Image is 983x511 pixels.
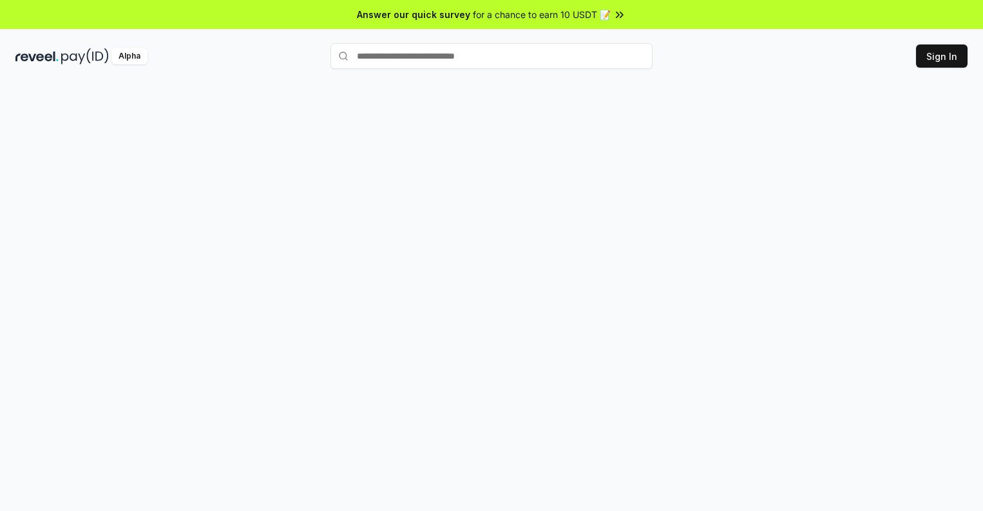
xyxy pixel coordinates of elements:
[473,8,611,21] span: for a chance to earn 10 USDT 📝
[357,8,470,21] span: Answer our quick survey
[916,44,968,68] button: Sign In
[61,48,109,64] img: pay_id
[111,48,148,64] div: Alpha
[15,48,59,64] img: reveel_dark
